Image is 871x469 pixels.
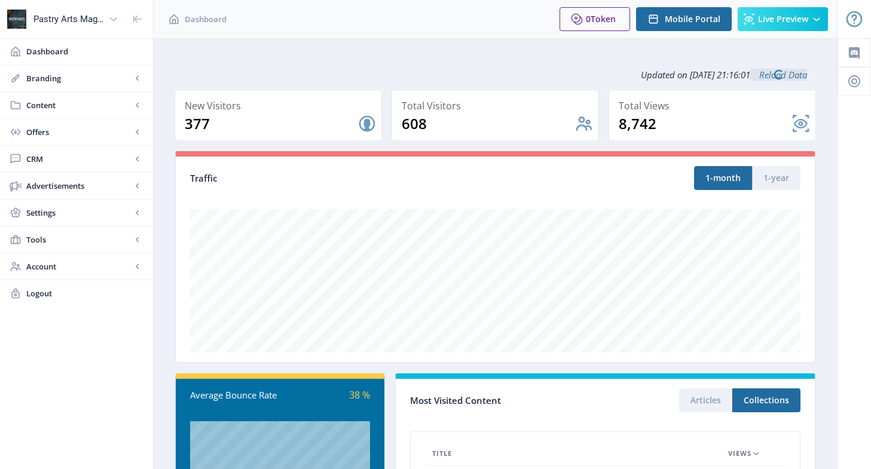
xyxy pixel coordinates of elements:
[26,153,132,165] span: CRM
[190,388,280,402] div: Average Bounce Rate
[185,97,377,114] div: New Visitors
[636,7,732,31] button: Mobile Portal
[175,60,816,90] div: Updated on [DATE] 21:16:01
[591,13,616,24] span: Token
[26,99,132,111] span: Content
[185,114,357,133] div: 377
[750,69,807,81] a: Reload Data
[190,171,496,185] div: Traffic
[26,45,143,57] span: Dashboard
[619,114,791,133] div: 8,742
[560,7,630,31] button: 0Token
[679,388,732,412] button: Articles
[619,97,811,114] div: Total Views
[728,446,751,461] span: Views
[26,207,132,219] span: Settings
[26,287,143,299] span: Logout
[665,14,720,24] span: Mobile Portal
[185,13,227,25] span: Dashboard
[7,10,26,29] img: properties.app_icon.png
[694,166,752,190] button: 1-month
[349,388,370,401] span: 38 %
[402,97,594,114] div: Total Visitors
[738,7,828,31] button: Live Preview
[33,6,104,32] div: Pastry Arts Magazine
[752,166,800,190] button: 1-year
[26,180,132,192] span: Advertisements
[26,126,132,138] span: Offers
[402,114,574,133] div: 608
[26,234,132,246] span: Tools
[758,14,808,24] span: Live Preview
[432,446,452,461] span: Title
[26,260,132,272] span: Account
[26,72,132,84] span: Branding
[410,391,606,410] div: Most Visited Content
[732,388,800,412] button: Collections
